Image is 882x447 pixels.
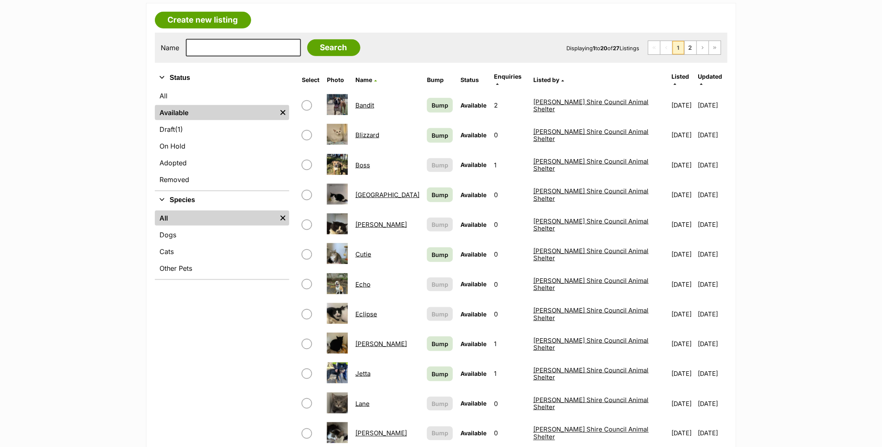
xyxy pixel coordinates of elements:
span: Available [460,221,486,228]
td: 1 [491,329,529,358]
a: Echo [355,280,370,288]
a: [PERSON_NAME] Shire Council Animal Shelter [533,98,649,113]
a: Boss [355,161,370,169]
a: Cutie [355,250,371,258]
td: 0 [491,121,529,149]
button: Bump [427,397,453,411]
td: [DATE] [698,389,726,418]
button: Species [155,195,290,206]
a: Listed by [533,76,564,83]
a: Blizzard [355,131,379,139]
a: [PERSON_NAME] Shire Council Animal Shelter [533,247,649,262]
span: First page [648,41,660,54]
span: Bump [432,250,448,259]
td: [DATE] [698,121,726,149]
a: [GEOGRAPHIC_DATA] [355,191,419,199]
td: [DATE] [698,91,726,120]
a: Remove filter [277,211,289,226]
span: Bump [432,310,448,319]
td: 0 [491,300,529,329]
span: Bump [432,339,448,348]
span: Previous page [661,41,672,54]
a: Name [355,76,377,83]
span: Bump [432,399,448,408]
a: Last page [709,41,721,54]
a: Enquiries [494,73,522,87]
a: Draft [155,122,290,137]
nav: Pagination [648,41,721,55]
td: [DATE] [669,389,697,418]
td: [DATE] [669,329,697,358]
a: Bump [427,98,453,113]
td: [DATE] [669,300,697,329]
span: Bump [432,429,448,438]
a: Next page [697,41,709,54]
span: Available [460,370,486,377]
td: [DATE] [698,180,726,209]
button: Bump [427,307,453,321]
td: [DATE] [698,240,726,269]
span: Updated [698,73,722,80]
a: [PERSON_NAME] Shire Council Animal Shelter [533,128,649,143]
th: Photo [324,70,351,90]
a: [PERSON_NAME] Shire Council Animal Shelter [533,157,649,172]
a: Bump [427,337,453,351]
a: Available [155,105,277,120]
a: Listed [672,73,689,87]
a: Removed [155,172,290,187]
span: Bump [432,131,448,140]
span: translation missing: en.admin.listings.index.attributes.enquiries [494,73,522,80]
a: [PERSON_NAME] Shire Council Animal Shelter [533,217,649,232]
span: Available [460,191,486,198]
span: Displaying to of Listings [567,45,640,51]
td: 0 [491,270,529,299]
button: Status [155,72,290,83]
span: Available [460,161,486,168]
span: Bump [432,161,448,170]
td: 1 [491,151,529,180]
a: [PERSON_NAME] [355,221,407,229]
a: Other Pets [155,261,290,276]
a: [PERSON_NAME] Shire Council Animal Shelter [533,426,649,441]
a: Page 2 [685,41,697,54]
input: Search [307,39,360,56]
button: Bump [427,158,453,172]
a: Bump [427,188,453,202]
a: Bump [427,247,453,262]
th: Status [457,70,490,90]
span: Bump [432,280,448,289]
td: 0 [491,210,529,239]
a: All [155,88,290,103]
td: [DATE] [669,210,697,239]
a: Jetta [355,370,370,378]
a: Updated [698,73,722,87]
a: Eclipse [355,310,377,318]
strong: 20 [601,45,608,51]
span: Available [460,131,486,139]
span: Bump [432,370,448,378]
td: [DATE] [669,91,697,120]
span: Available [460,102,486,109]
a: Cats [155,244,290,259]
td: 2 [491,91,529,120]
td: 1 [491,359,529,388]
span: Available [460,311,486,318]
a: Bump [427,367,453,381]
td: [DATE] [669,121,697,149]
a: [PERSON_NAME] Shire Council Animal Shelter [533,277,649,292]
td: [DATE] [669,270,697,299]
a: Bandit [355,101,374,109]
td: [DATE] [669,151,697,180]
td: 0 [491,389,529,418]
a: Bump [427,128,453,143]
td: [DATE] [698,270,726,299]
th: Bump [424,70,456,90]
a: On Hold [155,139,290,154]
a: [PERSON_NAME] Shire Council Animal Shelter [533,366,649,381]
span: (1) [175,124,183,134]
a: [PERSON_NAME] Shire Council Animal Shelter [533,396,649,411]
strong: 27 [613,45,620,51]
td: [DATE] [669,359,697,388]
span: Listed [672,73,689,80]
div: Species [155,209,290,279]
